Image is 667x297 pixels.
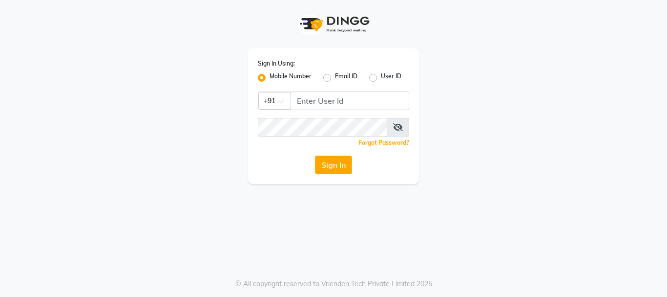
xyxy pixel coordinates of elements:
[294,10,373,39] img: logo1.svg
[258,118,387,137] input: Username
[358,139,409,146] a: Forgot Password?
[315,156,352,174] button: Sign In
[291,91,409,110] input: Username
[270,72,312,84] label: Mobile Number
[335,72,357,84] label: Email ID
[258,59,295,68] label: Sign In Using:
[381,72,401,84] label: User ID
